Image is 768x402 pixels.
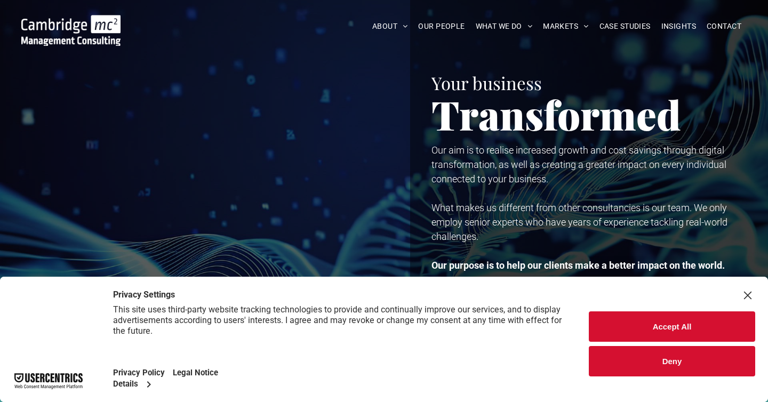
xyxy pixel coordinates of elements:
a: OUR PEOPLE [413,18,470,35]
span: Transformed [431,87,681,141]
span: Your business [431,71,542,94]
a: Your Business Transformed | Cambridge Management Consulting [21,17,121,28]
span: What makes us different from other consultancies is our team. We only employ senior experts who h... [431,202,727,242]
a: INSIGHTS [656,18,701,35]
a: WHAT WE DO [470,18,538,35]
a: CASE STUDIES [594,18,656,35]
strong: Our purpose is to help our clients make a better impact on the world. [431,260,725,271]
a: CONTACT [701,18,747,35]
a: MARKETS [538,18,594,35]
a: ABOUT [367,18,413,35]
span: Our aim is to realise increased growth and cost savings through digital transformation, as well a... [431,144,726,184]
img: Go to Homepage [21,15,121,46]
